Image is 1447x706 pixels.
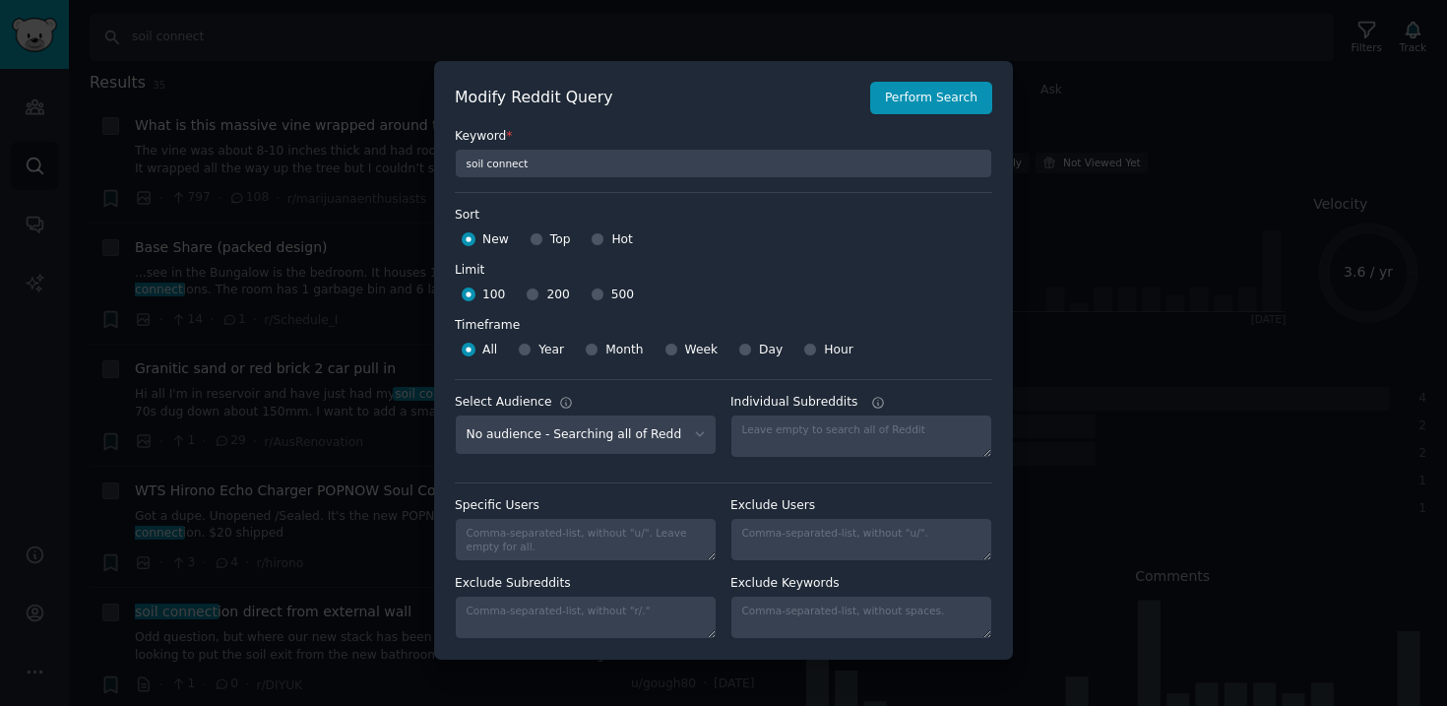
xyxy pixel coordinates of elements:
label: Specific Users [455,497,717,515]
label: Sort [455,207,992,225]
label: Exclude Users [730,497,992,515]
div: Select Audience [455,394,552,412]
span: All [482,342,497,359]
span: 200 [546,287,569,304]
label: Individual Subreddits [730,394,992,412]
span: 100 [482,287,505,304]
input: Keyword to search on Reddit [455,149,992,178]
span: Week [685,342,719,359]
label: Exclude Keywords [730,575,992,593]
h2: Modify Reddit Query [455,86,859,110]
button: Perform Search [870,82,992,115]
span: Hour [824,342,853,359]
label: Timeframe [455,310,992,335]
span: Year [538,342,564,359]
span: Top [550,231,571,249]
div: Limit [455,262,484,280]
span: New [482,231,509,249]
span: Month [605,342,643,359]
label: Exclude Subreddits [455,575,717,593]
span: Day [759,342,783,359]
span: 500 [611,287,634,304]
span: Hot [611,231,633,249]
label: Keyword [455,128,992,146]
